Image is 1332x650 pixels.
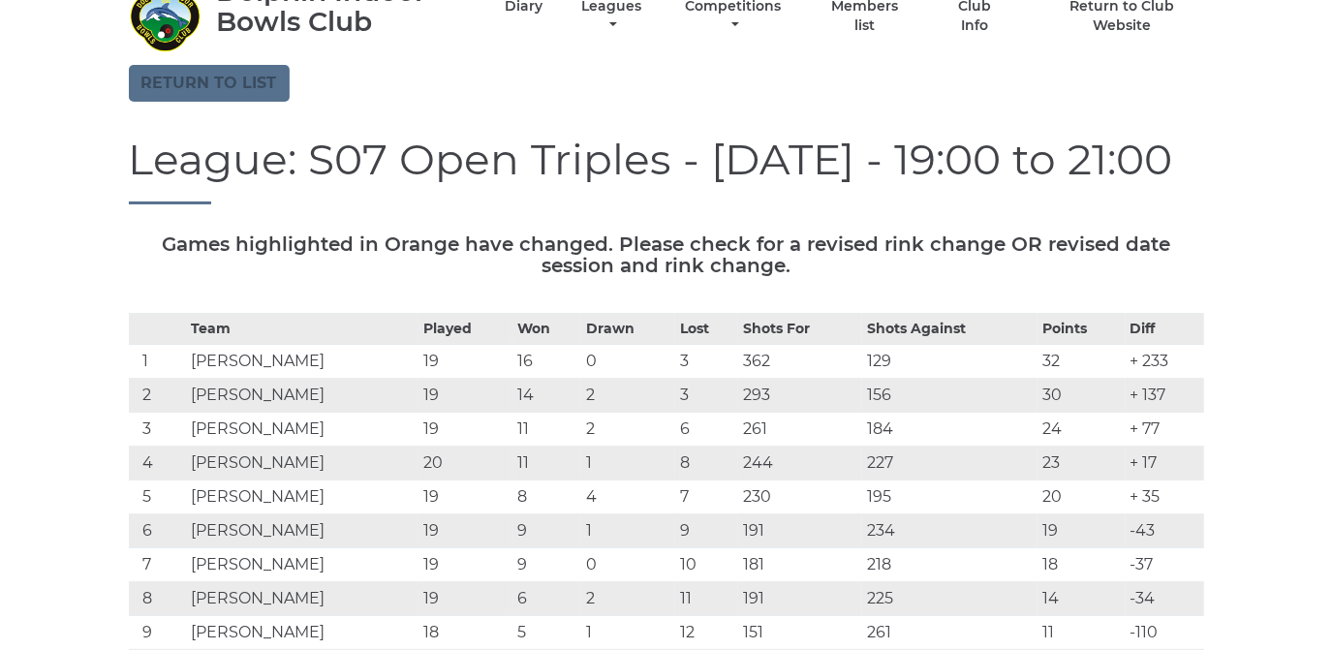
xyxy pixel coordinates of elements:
[862,379,1038,413] td: 156
[1126,514,1204,548] td: -43
[738,616,862,650] td: 151
[1126,480,1204,514] td: + 35
[581,314,675,345] th: Drawn
[186,480,418,514] td: [PERSON_NAME]
[675,379,738,413] td: 3
[738,413,862,447] td: 261
[1126,314,1204,345] th: Diff
[1126,582,1204,616] td: -34
[675,447,738,480] td: 8
[512,447,581,480] td: 11
[675,314,738,345] th: Lost
[738,548,862,582] td: 181
[418,413,512,447] td: 19
[512,345,581,379] td: 16
[738,379,862,413] td: 293
[862,616,1038,650] td: 261
[186,582,418,616] td: [PERSON_NAME]
[186,616,418,650] td: [PERSON_NAME]
[1126,379,1204,413] td: + 137
[1126,345,1204,379] td: + 233
[186,314,418,345] th: Team
[675,548,738,582] td: 10
[862,447,1038,480] td: 227
[675,582,738,616] td: 11
[512,514,581,548] td: 9
[186,514,418,548] td: [PERSON_NAME]
[862,582,1038,616] td: 225
[738,447,862,480] td: 244
[418,548,512,582] td: 19
[862,548,1038,582] td: 218
[129,582,187,616] td: 8
[1038,413,1126,447] td: 24
[512,582,581,616] td: 6
[1038,480,1126,514] td: 20
[675,616,738,650] td: 12
[1038,314,1126,345] th: Points
[186,548,418,582] td: [PERSON_NAME]
[1126,447,1204,480] td: + 17
[129,65,290,102] a: Return to list
[512,379,581,413] td: 14
[129,480,187,514] td: 5
[581,379,675,413] td: 2
[675,514,738,548] td: 9
[738,314,862,345] th: Shots For
[418,616,512,650] td: 18
[1038,616,1126,650] td: 11
[581,345,675,379] td: 0
[1038,379,1126,413] td: 30
[581,480,675,514] td: 4
[129,447,187,480] td: 4
[581,548,675,582] td: 0
[862,314,1038,345] th: Shots Against
[738,480,862,514] td: 230
[186,345,418,379] td: [PERSON_NAME]
[1038,514,1126,548] td: 19
[1038,582,1126,616] td: 14
[186,413,418,447] td: [PERSON_NAME]
[418,447,512,480] td: 20
[581,582,675,616] td: 2
[512,548,581,582] td: 9
[186,447,418,480] td: [PERSON_NAME]
[738,582,862,616] td: 191
[675,413,738,447] td: 6
[418,514,512,548] td: 19
[862,480,1038,514] td: 195
[1126,616,1204,650] td: -110
[1126,548,1204,582] td: -37
[512,480,581,514] td: 8
[129,616,187,650] td: 9
[129,379,187,413] td: 2
[862,514,1038,548] td: 234
[129,548,187,582] td: 7
[418,314,512,345] th: Played
[862,345,1038,379] td: 129
[1038,447,1126,480] td: 23
[862,413,1038,447] td: 184
[512,314,581,345] th: Won
[418,480,512,514] td: 19
[581,514,675,548] td: 1
[129,136,1204,204] h1: League: S07 Open Triples - [DATE] - 19:00 to 21:00
[129,514,187,548] td: 6
[581,413,675,447] td: 2
[186,379,418,413] td: [PERSON_NAME]
[129,345,187,379] td: 1
[512,616,581,650] td: 5
[738,345,862,379] td: 362
[738,514,862,548] td: 191
[581,447,675,480] td: 1
[1038,548,1126,582] td: 18
[675,345,738,379] td: 3
[675,480,738,514] td: 7
[1038,345,1126,379] td: 32
[129,413,187,447] td: 3
[418,345,512,379] td: 19
[418,379,512,413] td: 19
[129,233,1204,276] h5: Games highlighted in Orange have changed. Please check for a revised rink change OR revised date ...
[581,616,675,650] td: 1
[418,582,512,616] td: 19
